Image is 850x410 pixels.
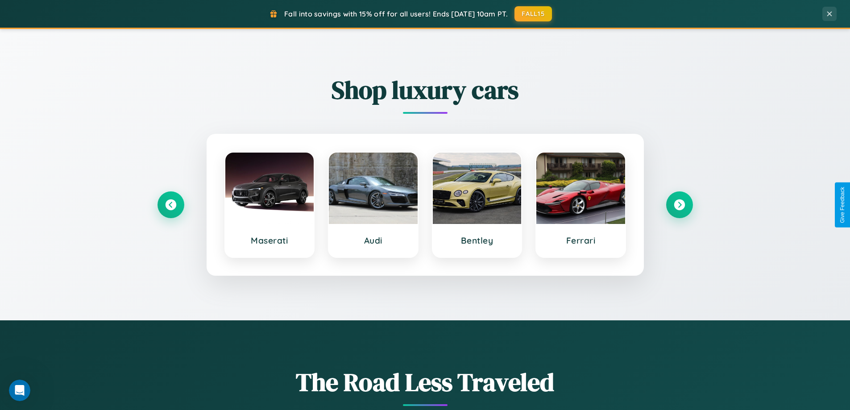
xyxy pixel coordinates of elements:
iframe: Intercom live chat [9,380,30,401]
button: FALL15 [514,6,552,21]
span: Fall into savings with 15% off for all users! Ends [DATE] 10am PT. [284,9,508,18]
h3: Bentley [442,235,513,246]
h3: Ferrari [545,235,616,246]
h3: Audi [338,235,409,246]
div: Give Feedback [839,187,846,223]
h3: Maserati [234,235,305,246]
h2: Shop luxury cars [158,73,693,107]
h1: The Road Less Traveled [158,365,693,399]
